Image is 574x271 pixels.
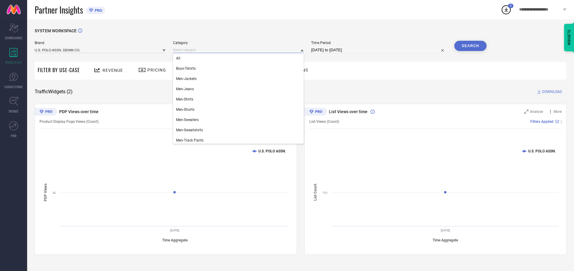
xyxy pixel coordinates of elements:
[173,74,304,84] div: Men-Jackets
[176,118,199,122] span: Men-Sweaters
[173,135,304,145] div: Men-Track Pants
[176,87,194,91] span: Men-Jeans
[176,77,197,81] span: Men-Jackets
[313,184,317,201] tspan: List Count
[35,89,73,95] span: Traffic Widgets ( 2 )
[173,115,304,125] div: Men-Sweaters
[162,238,188,242] tspan: Time Aggregate
[258,149,286,153] text: U.S. POLO ASSN.
[311,41,447,45] span: Time Period
[35,108,57,117] div: Premium
[53,191,56,194] text: 4L
[5,84,23,89] span: SUGGESTIONS
[173,125,304,135] div: Men-Sweatshirts
[176,128,203,132] span: Men-Sweatshirts
[528,149,556,153] text: U.S. POLO ASSN.
[329,109,367,114] span: List Views over time
[173,84,304,94] div: Men-Jeans
[173,41,304,45] span: Category
[5,36,23,40] span: SCORECARDS
[510,4,512,8] span: 1
[35,41,166,45] span: Brand
[176,66,196,71] span: Boys-Tshirts
[170,229,179,232] text: [DATE]
[8,109,19,113] span: TRENDS
[542,89,562,95] span: DOWNLOAD
[11,133,17,138] span: FWD
[93,8,102,13] span: PRO
[102,68,123,73] span: Revenue
[59,109,99,114] span: PDP Views over time
[309,120,339,124] span: List Views (Count)
[440,229,450,232] text: [DATE]
[39,120,99,124] span: Product Display Page Views (Count)
[173,53,304,63] div: All
[561,120,562,124] span: |
[176,138,203,142] span: Men-Track Pants
[147,68,166,72] span: Pricing
[38,66,80,74] span: Filter By Use-Case
[5,60,22,65] span: WORKSPACE
[530,120,553,124] span: Filters Applied
[173,63,304,74] div: Boys-Tshirts
[35,4,83,16] span: Partner Insights
[501,4,512,15] div: Open download list
[553,110,562,114] span: More
[43,183,48,201] tspan: PDP Views
[323,191,328,194] text: 1Cr
[173,47,304,53] input: Select category
[524,110,528,114] svg: Zoom
[433,238,458,242] tspan: Time Aggregate
[176,97,193,101] span: Men-Shirts
[530,110,543,114] span: Analyse
[176,107,194,112] span: Men-Shorts
[173,94,304,104] div: Men-Shirts
[454,41,487,51] button: Search
[35,28,77,33] span: SYSTEM WORKSPACE
[304,108,327,117] div: Premium
[176,56,180,60] span: All
[311,46,447,54] input: Select time period
[173,104,304,115] div: Men-Shorts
